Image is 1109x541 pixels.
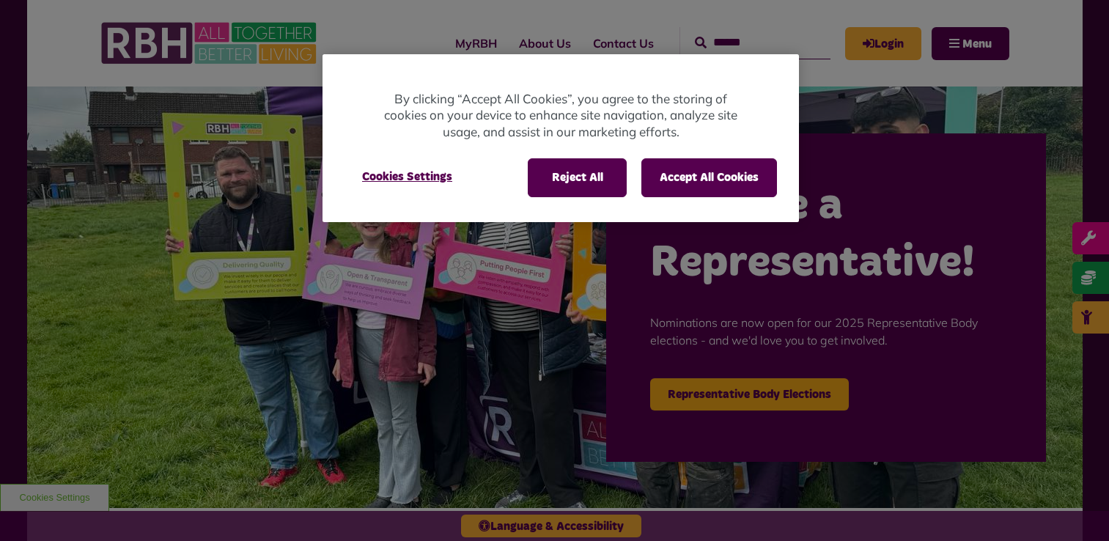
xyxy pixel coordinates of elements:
[345,158,470,195] button: Cookies Settings
[323,54,799,222] div: Cookie banner
[641,158,777,196] button: Accept All Cookies
[528,158,627,196] button: Reject All
[381,91,740,141] p: By clicking “Accept All Cookies”, you agree to the storing of cookies on your device to enhance s...
[323,54,799,222] div: Privacy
